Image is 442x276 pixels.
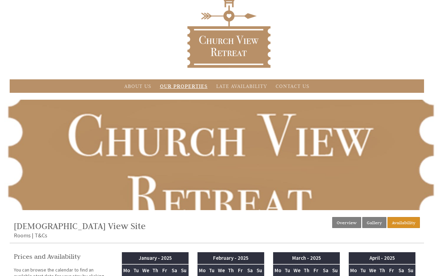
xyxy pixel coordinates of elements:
[362,217,386,228] a: Gallery
[14,231,31,239] a: Rooms
[349,252,416,264] th: April - 2025
[14,252,109,260] a: Prices and Availability
[216,83,267,89] a: Late Availability
[198,252,265,264] th: February - 2025
[276,83,309,89] a: Contact Us
[14,220,146,231] a: [DEMOGRAPHIC_DATA] View Site
[160,83,208,89] a: Our Properties
[332,217,361,228] a: Overview
[35,231,47,239] a: T&Cs
[122,252,189,264] th: January - 2025
[387,217,420,228] a: Availability
[124,83,151,89] a: About Us
[273,252,340,264] th: March - 2025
